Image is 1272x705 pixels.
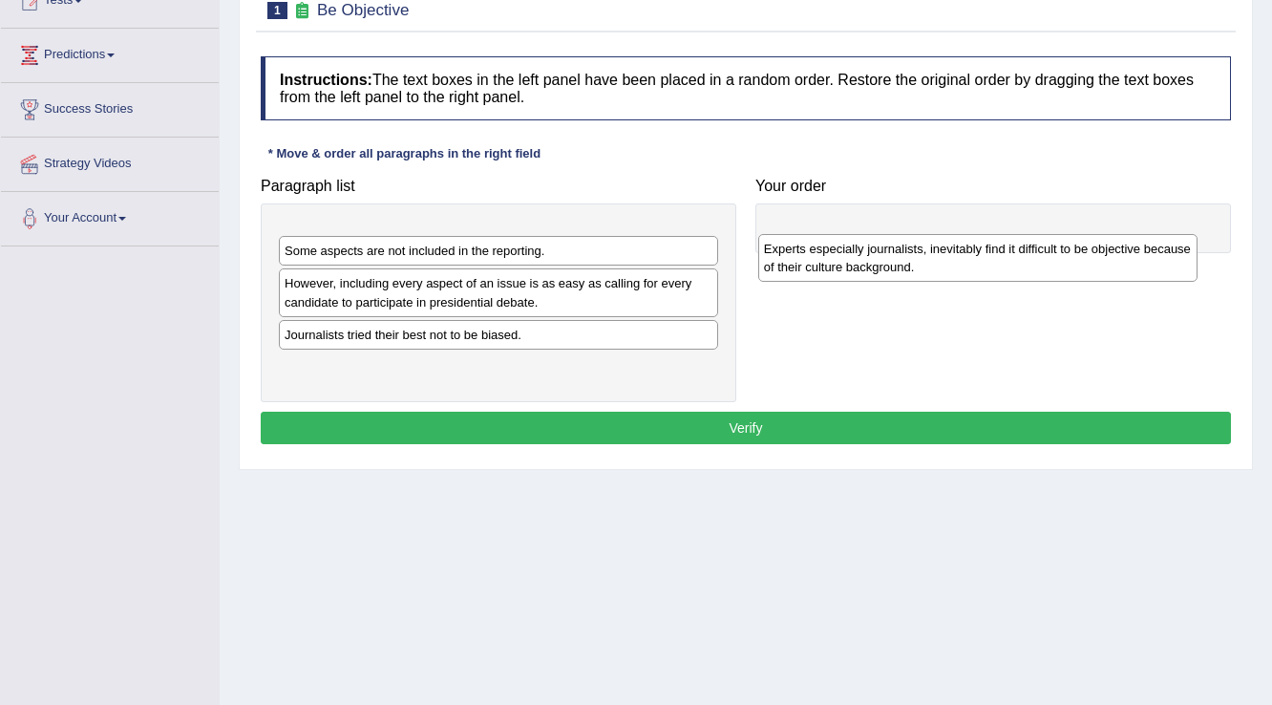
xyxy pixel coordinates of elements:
h4: The text boxes in the left panel have been placed in a random order. Restore the original order b... [261,56,1231,120]
div: * Move & order all paragraphs in the right field [261,144,548,162]
a: Predictions [1,29,219,76]
a: Your Account [1,192,219,240]
a: Strategy Videos [1,138,219,185]
div: Journalists tried their best not to be biased. [279,320,718,350]
div: Some aspects are not included in the reporting. [279,236,718,266]
small: Be Objective [317,1,409,19]
div: However, including every aspect of an issue is as easy as calling for every candidate to particip... [279,268,718,316]
h4: Your order [755,178,1231,195]
div: Experts especially journalists, inevitably find it difficult to be objective because of their cul... [758,234,1198,282]
a: Success Stories [1,83,219,131]
b: Instructions: [280,72,372,88]
small: Exam occurring question [292,2,312,20]
span: 1 [267,2,287,19]
button: Verify [261,412,1231,444]
h4: Paragraph list [261,178,736,195]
